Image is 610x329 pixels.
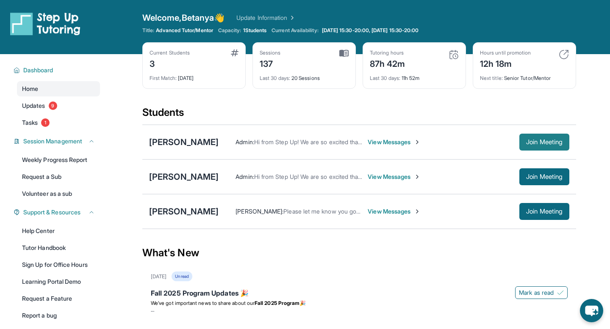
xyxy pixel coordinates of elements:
[142,12,225,24] span: Welcome, Betanya 👋
[236,138,254,145] span: Admin :
[368,207,421,216] span: View Messages
[449,49,459,60] img: card
[260,49,281,56] div: Sessions
[22,118,38,127] span: Tasks
[17,240,100,255] a: Tutor Handbook
[151,288,568,300] div: Fall 2025 Program Updates 🎉
[370,70,459,82] div: 11h 52m
[368,173,421,181] span: View Messages
[287,14,296,22] img: Chevron Right
[414,173,421,180] img: Chevron-Right
[414,208,421,215] img: Chevron-Right
[41,118,50,127] span: 1
[283,208,397,215] span: Please let me know you gonna Join or not
[320,27,421,34] a: [DATE] 15:30-20:00, [DATE] 15:30-20:00
[519,168,569,185] button: Join Meeting
[480,49,531,56] div: Hours until promotion
[10,12,80,36] img: logo
[150,75,177,81] span: First Match :
[526,209,563,214] span: Join Meeting
[172,271,192,281] div: Unread
[272,27,318,34] span: Current Availability:
[559,49,569,60] img: card
[151,273,166,280] div: [DATE]
[17,291,100,306] a: Request a Feature
[580,299,603,322] button: chat-button
[150,70,238,82] div: [DATE]
[519,288,554,297] span: Mark as read
[17,274,100,289] a: Learning Portal Demo
[149,206,219,217] div: [PERSON_NAME]
[236,14,296,22] a: Update Information
[236,208,283,215] span: [PERSON_NAME] :
[17,186,100,201] a: Volunteer as a sub
[260,56,281,70] div: 137
[23,208,80,217] span: Support & Resources
[151,300,255,306] span: We’ve got important news to share about our
[370,49,405,56] div: Tutoring hours
[236,173,254,180] span: Admin :
[322,27,419,34] span: [DATE] 15:30-20:00, [DATE] 15:30-20:00
[519,203,569,220] button: Join Meeting
[260,75,290,81] span: Last 30 days :
[368,138,421,146] span: View Messages
[17,81,100,96] a: Home
[150,56,190,70] div: 3
[299,300,306,306] span: 🎉
[414,139,421,145] img: Chevron-Right
[23,66,53,74] span: Dashboard
[339,49,349,57] img: card
[519,134,569,151] button: Join Meeting
[255,300,299,306] strong: Fall 2025 Program
[557,289,564,296] img: Mark as read
[142,234,576,271] div: What's New
[49,101,57,110] span: 9
[20,208,95,217] button: Support & Resources
[370,56,405,70] div: 87h 42m
[142,106,576,124] div: Students
[20,66,95,74] button: Dashboard
[22,101,45,110] span: Updates
[20,137,95,145] button: Session Management
[526,140,563,145] span: Join Meeting
[17,169,100,184] a: Request a Sub
[526,174,563,179] span: Join Meeting
[231,49,238,56] img: card
[142,27,154,34] span: Title:
[260,70,349,82] div: 20 Sessions
[515,286,568,299] button: Mark as read
[23,137,82,145] span: Session Management
[218,27,241,34] span: Capacity:
[480,56,531,70] div: 12h 18m
[149,171,219,183] div: [PERSON_NAME]
[17,257,100,272] a: Sign Up for Office Hours
[17,115,100,130] a: Tasks1
[243,27,267,34] span: 1 Students
[17,223,100,239] a: Help Center
[22,85,38,93] span: Home
[370,75,400,81] span: Last 30 days :
[17,308,100,323] a: Report a bug
[150,49,190,56] div: Current Students
[480,75,503,81] span: Next title :
[17,152,100,167] a: Weekly Progress Report
[149,136,219,148] div: [PERSON_NAME]
[156,27,213,34] span: Advanced Tutor/Mentor
[17,98,100,113] a: Updates9
[480,70,569,82] div: Senior Tutor/Mentor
